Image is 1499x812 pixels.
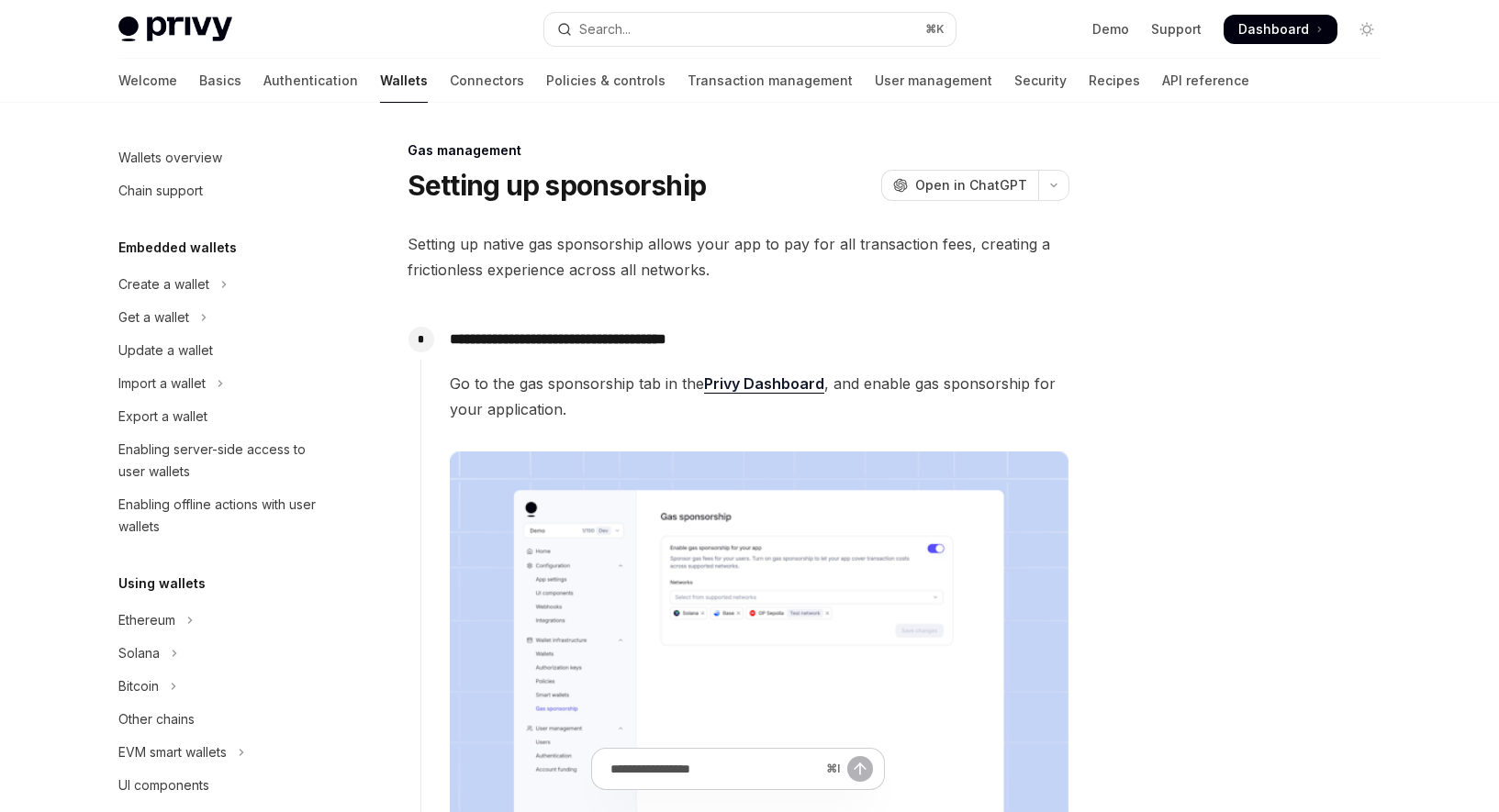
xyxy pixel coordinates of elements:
[118,609,175,631] div: Ethereum
[118,59,177,103] a: Welcome
[118,774,209,796] div: UI components
[104,736,339,769] button: Toggle EVM smart wallets section
[118,439,328,483] div: Enabling server-side access to user wallets
[118,373,206,395] div: Import a wallet
[1352,15,1382,44] button: Toggle dark mode
[610,749,819,789] input: Ask a question...
[408,141,1069,160] div: Gas management
[104,174,339,207] a: Chain support
[104,400,339,433] a: Export a wallet
[688,59,853,103] a: Transaction management
[199,59,241,103] a: Basics
[1224,15,1337,44] a: Dashboard
[847,756,873,782] button: Send message
[118,339,213,362] div: Update a wallet
[104,301,339,334] button: Toggle Get a wallet section
[118,237,237,259] h5: Embedded wallets
[450,371,1068,422] span: Go to the gas sponsorship tab in the , and enable gas sponsorship for your application.
[104,703,339,736] a: Other chains
[915,176,1027,195] span: Open in ChatGPT
[118,147,222,169] div: Wallets overview
[104,268,339,301] button: Toggle Create a wallet section
[104,604,339,637] button: Toggle Ethereum section
[118,741,227,763] div: EVM smart wallets
[104,141,339,174] a: Wallets overview
[408,231,1069,283] span: Setting up native gas sponsorship allows your app to pay for all transaction fees, creating a fri...
[546,59,666,103] a: Policies & controls
[104,637,339,670] button: Toggle Solana section
[1238,20,1309,39] span: Dashboard
[118,273,209,295] div: Create a wallet
[544,13,956,46] button: Open search
[104,367,339,400] button: Toggle Import a wallet section
[104,488,339,543] a: Enabling offline actions with user wallets
[104,334,339,367] a: Update a wallet
[263,59,358,103] a: Authentication
[925,22,945,37] span: ⌘ K
[881,170,1038,201] button: Open in ChatGPT
[118,642,160,664] div: Solana
[1089,59,1140,103] a: Recipes
[380,59,428,103] a: Wallets
[408,169,707,202] h1: Setting up sponsorship
[118,708,195,730] div: Other chains
[104,670,339,703] button: Toggle Bitcoin section
[118,406,207,428] div: Export a wallet
[450,59,524,103] a: Connectors
[118,17,232,42] img: light logo
[1014,59,1067,103] a: Security
[1092,20,1129,39] a: Demo
[1162,59,1249,103] a: API reference
[118,675,159,697] div: Bitcoin
[579,18,631,40] div: Search...
[1151,20,1202,39] a: Support
[118,306,189,328] div: Get a wallet
[118,573,206,595] h5: Using wallets
[704,374,824,394] a: Privy Dashboard
[118,180,203,202] div: Chain support
[104,769,339,802] a: UI components
[875,59,992,103] a: User management
[118,494,328,538] div: Enabling offline actions with user wallets
[104,433,339,488] a: Enabling server-side access to user wallets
